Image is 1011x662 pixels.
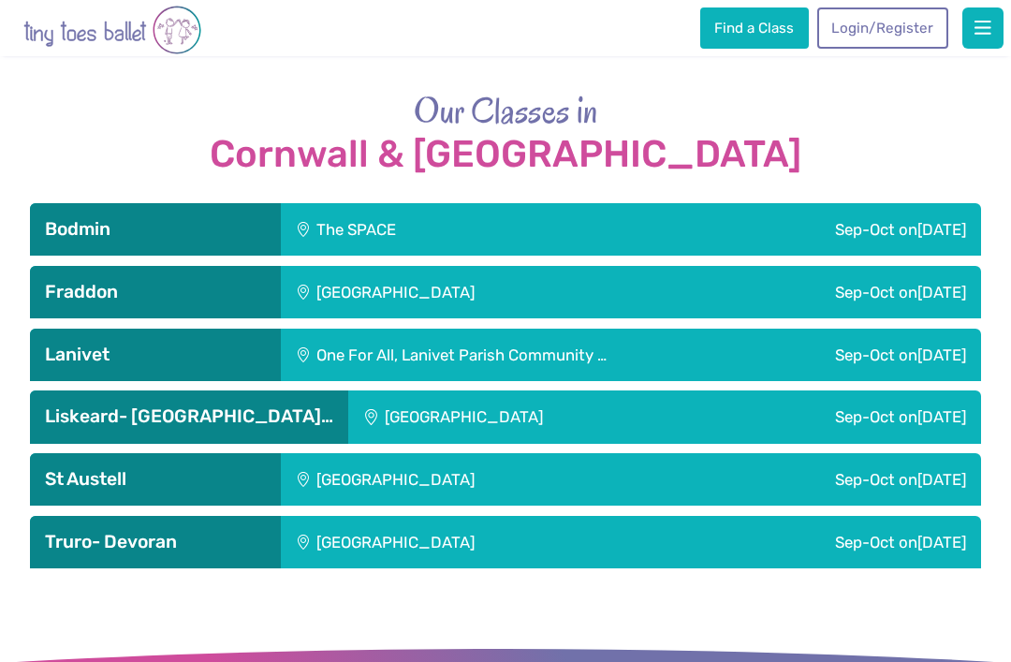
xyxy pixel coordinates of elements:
[348,390,706,443] div: [GEOGRAPHIC_DATA]
[676,266,980,318] div: Sep-Oct on
[676,516,980,568] div: Sep-Oct on
[917,346,966,364] span: [DATE]
[594,203,981,256] div: Sep-Oct on
[23,4,201,56] img: tiny toes ballet
[281,329,756,381] div: One For All, Lanivet Parish Community …
[917,220,966,239] span: [DATE]
[281,266,677,318] div: [GEOGRAPHIC_DATA]
[700,7,809,49] a: Find a Class
[30,134,980,175] strong: Cornwall & [GEOGRAPHIC_DATA]
[414,86,598,135] span: Our Classes in
[281,203,594,256] div: The SPACE
[917,407,966,426] span: [DATE]
[45,405,333,428] h3: Liskeard- [GEOGRAPHIC_DATA]…
[281,516,677,568] div: [GEOGRAPHIC_DATA]
[45,468,265,491] h3: St Austell
[917,470,966,489] span: [DATE]
[45,281,265,303] h3: Fraddon
[817,7,948,49] a: Login/Register
[917,533,966,552] span: [DATE]
[45,344,265,366] h3: Lanivet
[45,531,265,553] h3: Truro- Devoran
[706,390,981,443] div: Sep-Oct on
[756,329,981,381] div: Sep-Oct on
[676,453,980,506] div: Sep-Oct on
[45,218,265,241] h3: Bodmin
[281,453,677,506] div: [GEOGRAPHIC_DATA]
[917,283,966,302] span: [DATE]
